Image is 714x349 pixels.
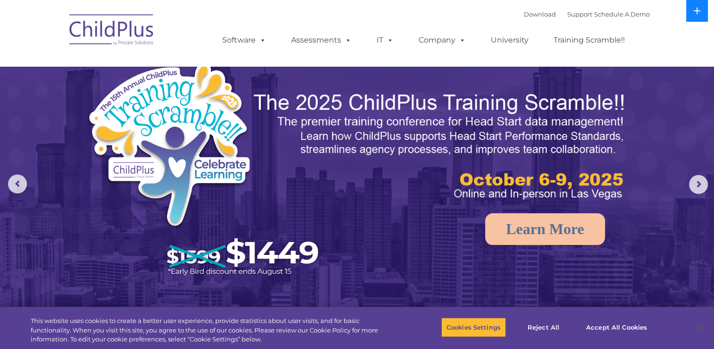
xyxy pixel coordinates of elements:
button: Cookies Settings [441,317,506,337]
button: Reject All [514,317,573,337]
button: Close [689,317,709,338]
font: | [524,10,650,18]
a: University [481,31,538,50]
a: Download [524,10,556,18]
a: Schedule A Demo [594,10,650,18]
div: This website uses cookies to create a better user experience, provide statistics about user visit... [31,316,393,344]
a: Software [213,31,276,50]
button: Accept All Cookies [581,317,652,337]
a: Training Scramble!! [544,31,634,50]
img: ChildPlus by Procare Solutions [65,8,159,55]
a: Learn More [485,213,605,245]
span: Phone number [131,101,171,108]
a: Support [567,10,592,18]
a: Assessments [282,31,361,50]
a: Company [409,31,475,50]
a: IT [367,31,403,50]
span: Last name [131,62,160,70]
